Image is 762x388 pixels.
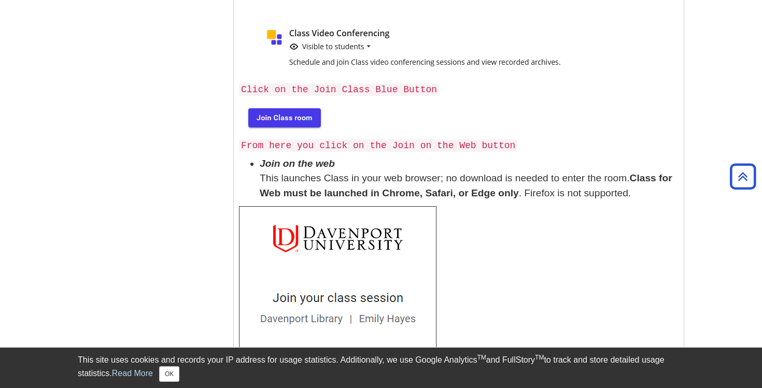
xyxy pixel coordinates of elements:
a: Read More [112,369,153,378]
a: Back to Top [726,169,759,183]
button: Close [159,366,179,382]
img: blue button [239,100,328,134]
li: This launches Class in your web browser; no download is needed to enter the room. . Firefox is no... [260,156,679,201]
sup: TM [535,354,544,361]
code: Click on the Join Class Blue Button [239,83,439,96]
img: class [239,20,626,78]
em: Join on the web [260,158,335,169]
sup: TM [477,354,486,361]
code: From here you click on the Join on the Web button [239,139,517,152]
div: This site uses cookies and records your IP address for usage statistics. Additionally, we use Goo... [78,354,684,382]
b: Class for Web must be launched in Chrome, Safari, or Edge only [260,173,672,198]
